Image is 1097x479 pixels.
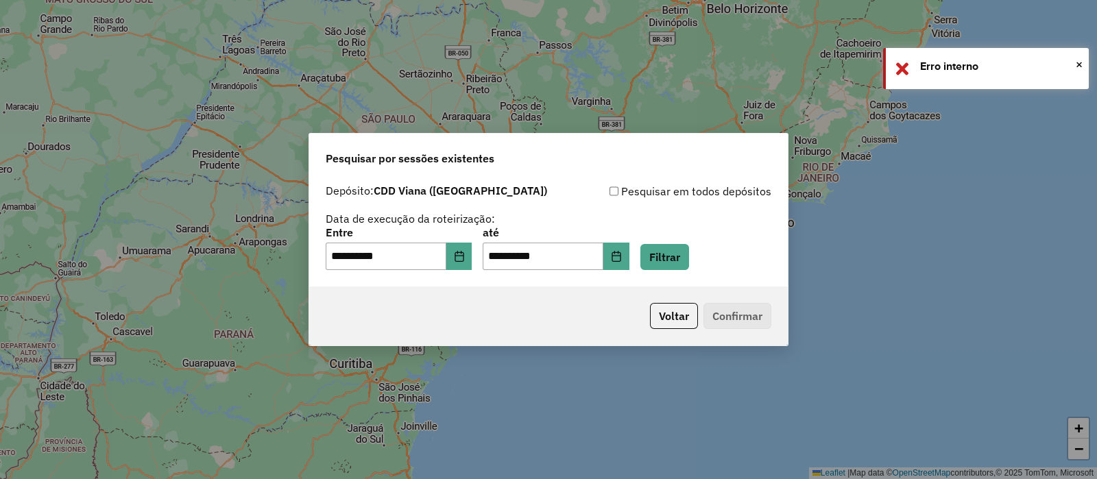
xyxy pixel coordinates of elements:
label: Depósito: [326,182,547,199]
span: Pesquisar por sessões existentes [326,150,494,167]
span: × [1076,57,1083,72]
label: Entre [326,224,472,241]
label: Data de execução da roteirização: [326,210,495,227]
label: até [483,224,629,241]
button: Close [1076,54,1083,75]
strong: CDD Viana ([GEOGRAPHIC_DATA]) [374,184,547,197]
button: Voltar [650,303,698,329]
div: Pesquisar em todos depósitos [548,183,771,199]
button: Filtrar [640,244,689,270]
button: Choose Date [603,243,629,270]
button: Choose Date [446,243,472,270]
div: Erro interno [920,58,1078,75]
